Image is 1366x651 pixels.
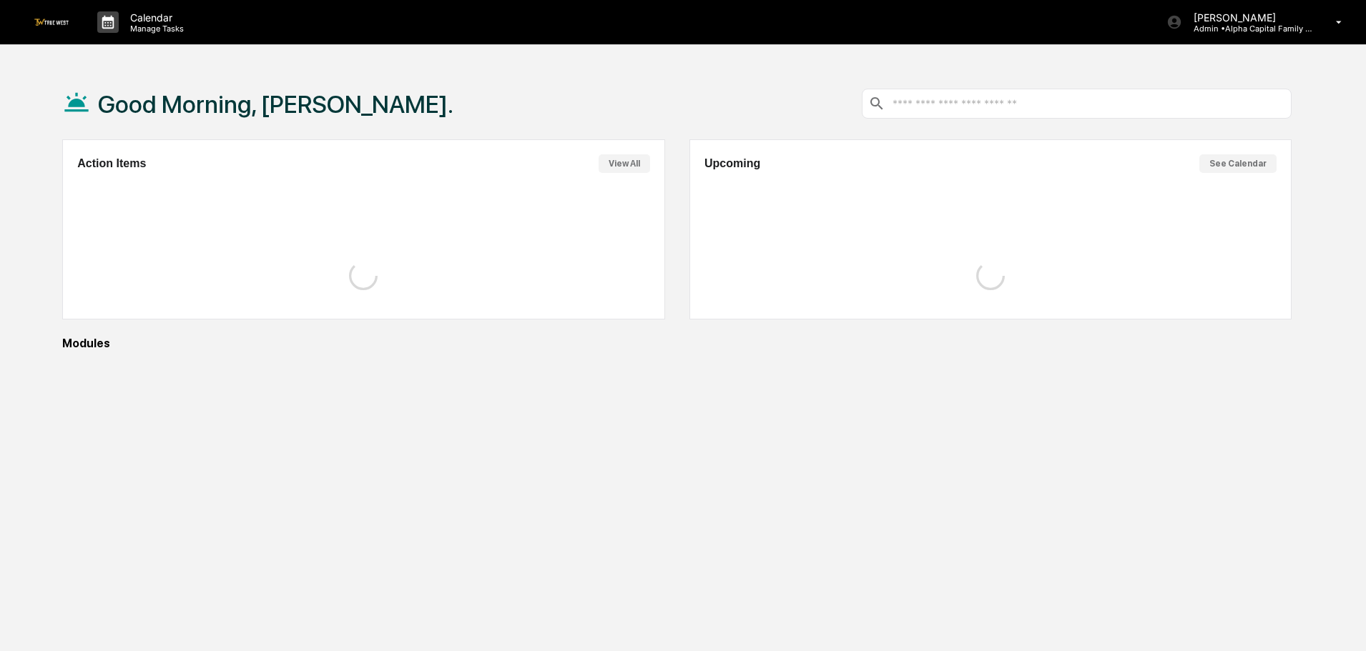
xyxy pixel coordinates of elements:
p: Admin • Alpha Capital Family Office [1182,24,1315,34]
h2: Action Items [77,157,146,170]
p: Manage Tasks [119,24,191,34]
img: logo [34,19,69,25]
h1: Good Morning, [PERSON_NAME]. [98,90,453,119]
h2: Upcoming [704,157,760,170]
p: Calendar [119,11,191,24]
div: Modules [62,337,1292,350]
button: View All [599,154,650,173]
p: [PERSON_NAME] [1182,11,1315,24]
button: See Calendar [1199,154,1277,173]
